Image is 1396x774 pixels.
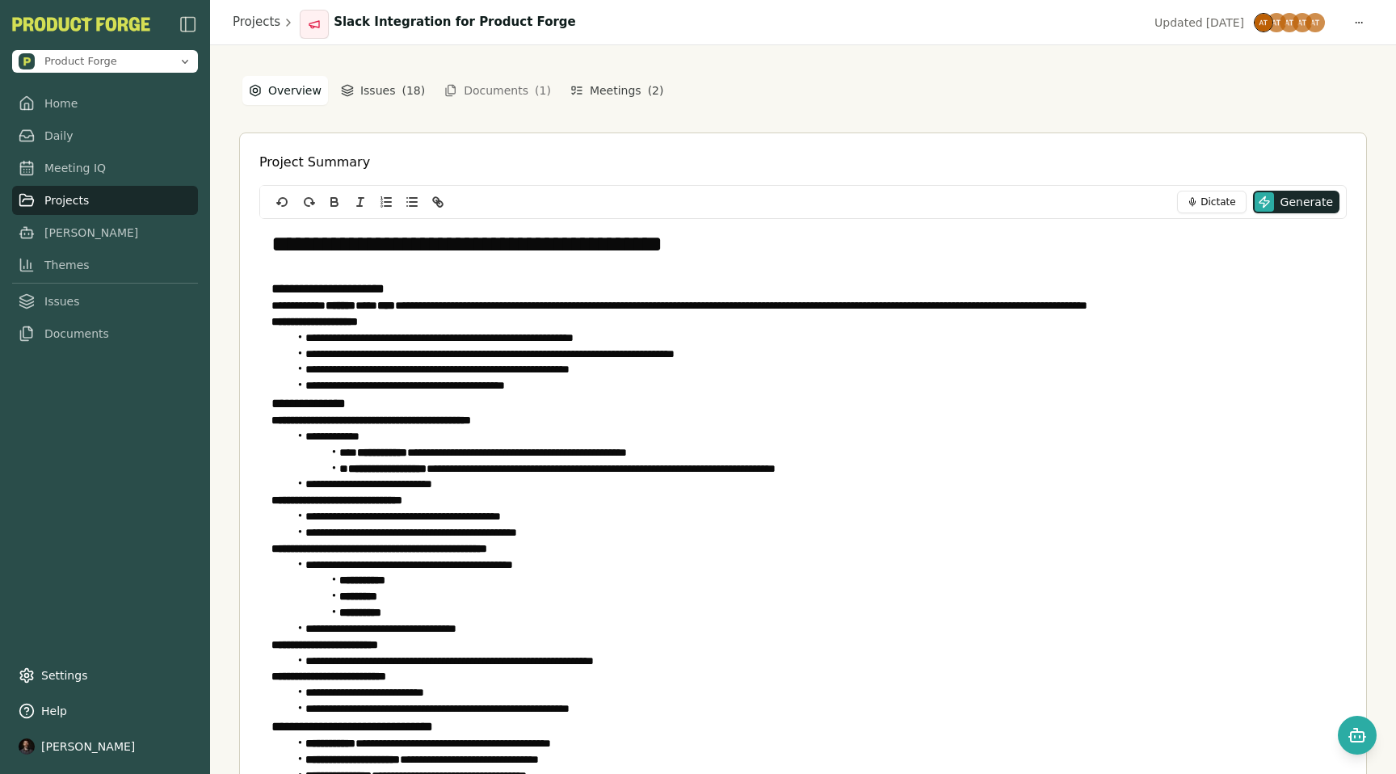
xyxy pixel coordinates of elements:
[12,50,198,73] button: Open organization switcher
[375,192,397,212] button: Ordered
[1306,13,1325,32] img: Adam Tucker
[12,732,198,761] button: [PERSON_NAME]
[12,661,198,690] a: Settings
[564,76,671,105] button: Meetings
[271,192,294,212] button: undo
[1338,716,1377,755] button: Open chat
[12,17,150,32] button: PF-Logo
[1177,191,1246,213] button: Dictate
[402,82,425,99] span: ( 18 )
[12,89,198,118] a: Home
[12,287,198,316] a: Issues
[1280,194,1333,210] span: Generate
[535,82,551,99] span: ( 1 )
[12,319,198,348] a: Documents
[179,15,198,34] button: Close Sidebar
[1206,15,1244,31] span: [DATE]
[648,82,664,99] span: ( 2 )
[297,192,320,212] button: redo
[233,13,280,32] a: Projects
[12,218,198,247] a: [PERSON_NAME]
[259,153,370,172] h2: Project Summary
[1200,196,1235,208] span: Dictate
[427,192,449,212] button: Link
[12,17,150,32] img: Product Forge
[1253,191,1339,213] button: Generate
[19,738,35,755] img: profile
[1145,11,1335,34] button: Updated[DATE]Adam TuckerAdam TuckerAdam TuckerAdam TuckerAdam Tucker
[19,53,35,69] img: Product Forge
[12,186,198,215] a: Projects
[12,696,198,726] button: Help
[242,76,328,105] button: Overview
[401,192,423,212] button: Bullet
[179,15,198,34] img: sidebar
[1280,13,1299,32] img: Adam Tucker
[1293,13,1312,32] img: Adam Tucker
[323,192,346,212] button: Bold
[1254,13,1273,32] img: Adam Tucker
[1267,13,1286,32] img: Adam Tucker
[12,121,198,150] a: Daily
[44,54,117,69] span: Product Forge
[334,76,431,105] button: Issues
[12,250,198,280] a: Themes
[1154,15,1203,31] span: Updated
[435,78,561,103] button: Documents
[349,192,372,212] button: Italic
[12,154,198,183] a: Meeting IQ
[334,13,576,32] h1: Slack Integration for Product Forge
